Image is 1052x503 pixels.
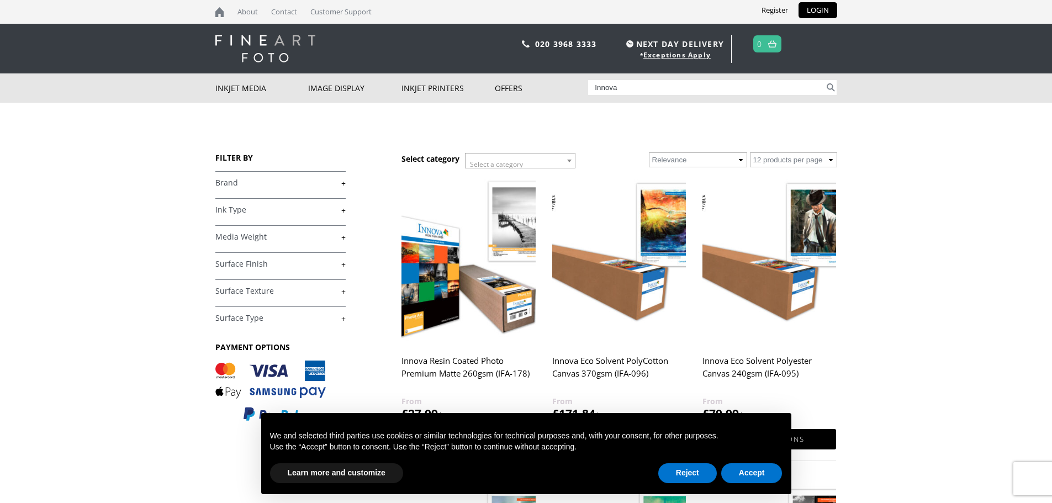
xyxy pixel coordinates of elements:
[215,198,346,220] h4: Ink Type
[522,40,530,47] img: phone.svg
[658,463,717,483] button: Reject
[824,80,837,95] button: Search
[308,73,401,103] a: Image Display
[215,259,346,269] a: +
[215,286,346,296] a: +
[799,2,837,18] a: LOGIN
[702,351,836,395] h2: Innova Eco Solvent Polyester Canvas 240gsm (IFA-095)
[215,205,346,215] a: +
[535,39,597,49] a: 020 3968 3333
[768,40,776,47] img: basket.svg
[215,232,346,242] a: +
[215,306,346,329] h4: Surface Type
[495,73,588,103] a: Offers
[721,463,783,483] button: Accept
[702,176,836,343] img: Innova Eco Solvent Polyester Canvas 240gsm (IFA-095)
[401,176,535,422] a: Innova Resin Coated Photo Premium Matte 260gsm (IFA-178) £27.99
[470,160,523,169] span: Select a category
[270,442,783,453] p: Use the “Accept” button to consent. Use the “Reject” button to continue without accepting.
[401,153,459,164] h3: Select category
[215,178,346,188] a: +
[215,252,346,274] h4: Surface Finish
[401,73,495,103] a: Inkjet Printers
[757,36,762,52] a: 0
[215,361,326,422] img: PAYMENT OPTIONS
[215,35,315,62] img: logo-white.svg
[215,152,346,163] h3: FILTER BY
[215,73,309,103] a: Inkjet Media
[270,431,783,442] p: We and selected third parties use cookies or similar technologies for technical purposes and, wit...
[401,176,535,343] img: Innova Resin Coated Photo Premium Matte 260gsm (IFA-178)
[552,176,686,422] a: Innova Eco Solvent PolyCotton Canvas 370gsm (IFA-096) £171.84
[643,50,711,60] a: Exceptions Apply
[552,351,686,395] h2: Innova Eco Solvent PolyCotton Canvas 370gsm (IFA-096)
[401,351,535,395] h2: Innova Resin Coated Photo Premium Matte 260gsm (IFA-178)
[215,279,346,301] h4: Surface Texture
[215,342,346,352] h3: PAYMENT OPTIONS
[215,171,346,193] h4: Brand
[626,40,633,47] img: time.svg
[215,225,346,247] h4: Media Weight
[649,152,747,167] select: Shop order
[252,404,800,503] div: Notice
[702,176,836,422] a: Innova Eco Solvent Polyester Canvas 240gsm (IFA-095) £79.99
[552,176,686,343] img: Innova Eco Solvent PolyCotton Canvas 370gsm (IFA-096)
[270,463,403,483] button: Learn more and customize
[753,2,796,18] a: Register
[215,313,346,324] a: +
[588,80,824,95] input: Search products…
[623,38,724,50] span: NEXT DAY DELIVERY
